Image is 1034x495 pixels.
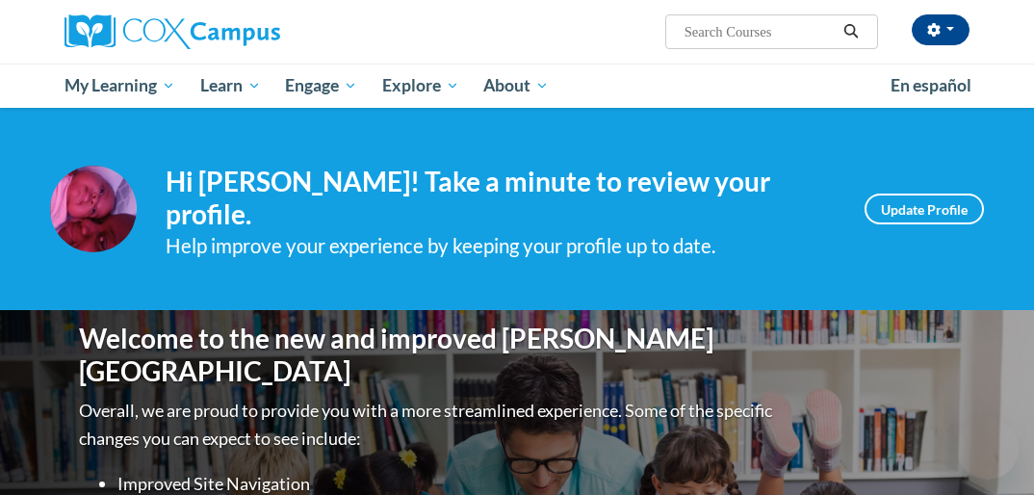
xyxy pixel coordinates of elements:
span: My Learning [65,74,175,97]
div: Help improve your experience by keeping your profile up to date. [166,230,836,262]
img: Profile Image [50,166,137,252]
span: About [483,74,549,97]
a: En español [878,65,984,106]
button: Account Settings [912,14,969,45]
button: Search [837,20,866,43]
img: Cox Campus [65,14,280,49]
span: Engage [285,74,357,97]
h1: Welcome to the new and improved [PERSON_NAME][GEOGRAPHIC_DATA] [79,323,777,387]
a: Update Profile [865,194,984,224]
a: My Learning [52,64,188,108]
a: About [472,64,562,108]
h4: Hi [PERSON_NAME]! Take a minute to review your profile. [166,166,836,230]
a: Cox Campus [65,14,347,49]
span: En español [891,75,971,95]
a: Learn [188,64,273,108]
p: Overall, we are proud to provide you with a more streamlined experience. Some of the specific cha... [79,397,777,453]
span: Learn [200,74,261,97]
div: Main menu [50,64,984,108]
a: Engage [272,64,370,108]
a: Explore [370,64,472,108]
input: Search Courses [683,20,837,43]
iframe: Button to launch messaging window [957,418,1019,480]
span: Explore [382,74,459,97]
